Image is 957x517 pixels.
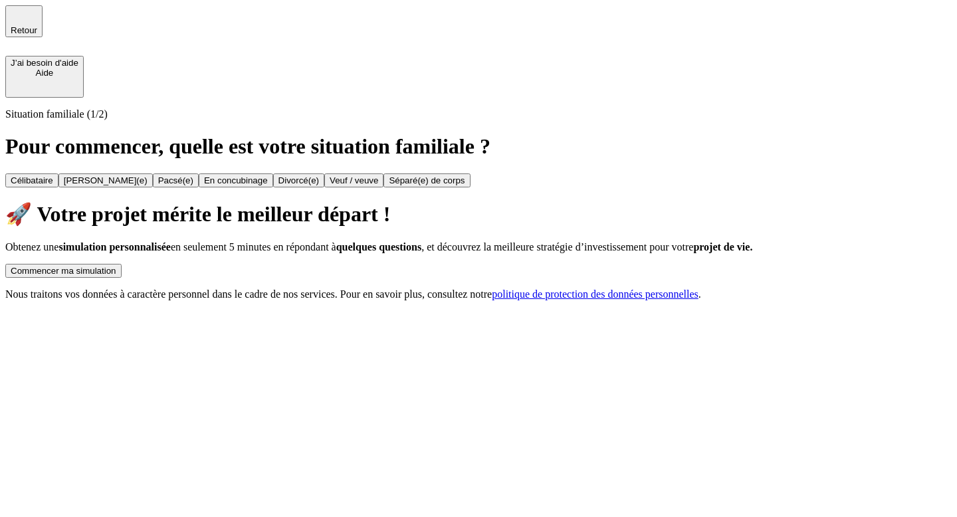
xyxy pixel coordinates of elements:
span: , et découvrez la meilleure stratégie d’investissement pour votre [421,241,693,253]
span: Nous traitons vos données à caractère personnel dans le cadre de nos services. Pour en savoir plu... [5,288,492,300]
span: simulation personnalisée [58,241,170,253]
span: en seulement 5 minutes en répondant à [171,241,336,253]
button: Commencer ma simulation [5,264,122,278]
div: Commencer ma simulation [11,266,116,276]
span: Obtenez une [5,241,58,253]
h1: 🚀 Votre projet mérite le meilleur départ ! [5,201,952,227]
span: projet de vie. [693,241,752,253]
a: politique de protection des données personnelles [492,288,698,300]
span: quelques questions [336,241,422,253]
span: . [698,288,701,300]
